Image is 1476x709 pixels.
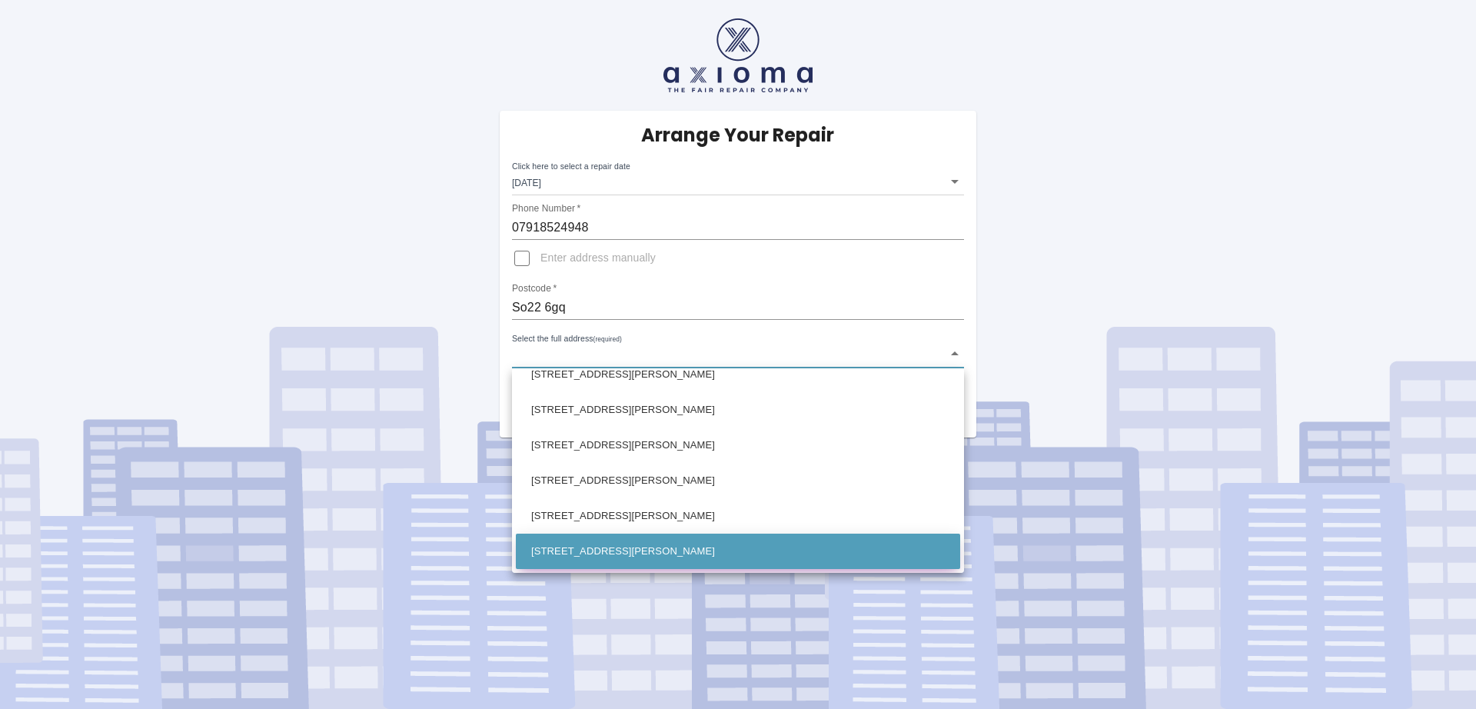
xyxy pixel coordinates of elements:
li: [STREET_ADDRESS][PERSON_NAME] [516,463,960,498]
li: [STREET_ADDRESS][PERSON_NAME] [516,534,960,569]
li: [STREET_ADDRESS][PERSON_NAME] [516,428,960,463]
li: [STREET_ADDRESS][PERSON_NAME] [516,392,960,428]
li: [STREET_ADDRESS][PERSON_NAME] [516,498,960,534]
li: [STREET_ADDRESS][PERSON_NAME] [516,357,960,392]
